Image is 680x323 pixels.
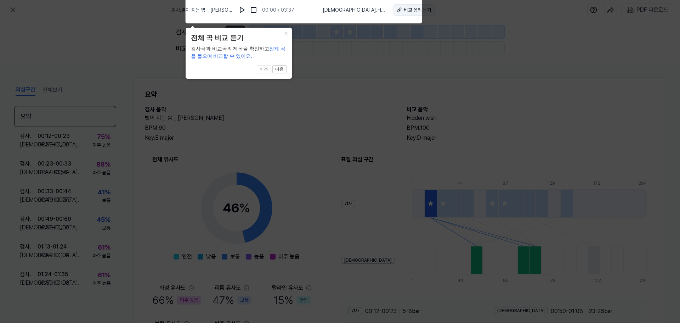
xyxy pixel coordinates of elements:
[323,6,385,14] span: [DEMOGRAPHIC_DATA] . Hidden wish
[191,33,287,43] header: 전체 곡 비교 듣기
[171,6,234,14] span: 검사 . 별이 지는 밤 _ [PERSON_NAME]
[404,6,431,14] div: 비교 음악 듣기
[262,6,294,14] div: 00:00 / 03:37
[191,45,287,60] div: 검사곡과 비교곡의 제목을 확인하고
[393,4,436,16] button: 비교 음악 듣기
[280,28,292,38] button: Close
[239,6,246,13] img: play
[272,65,287,74] button: 다음
[250,6,257,13] img: stop
[191,46,286,59] span: 전체 곡을 들으며 비교할 수 있어요.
